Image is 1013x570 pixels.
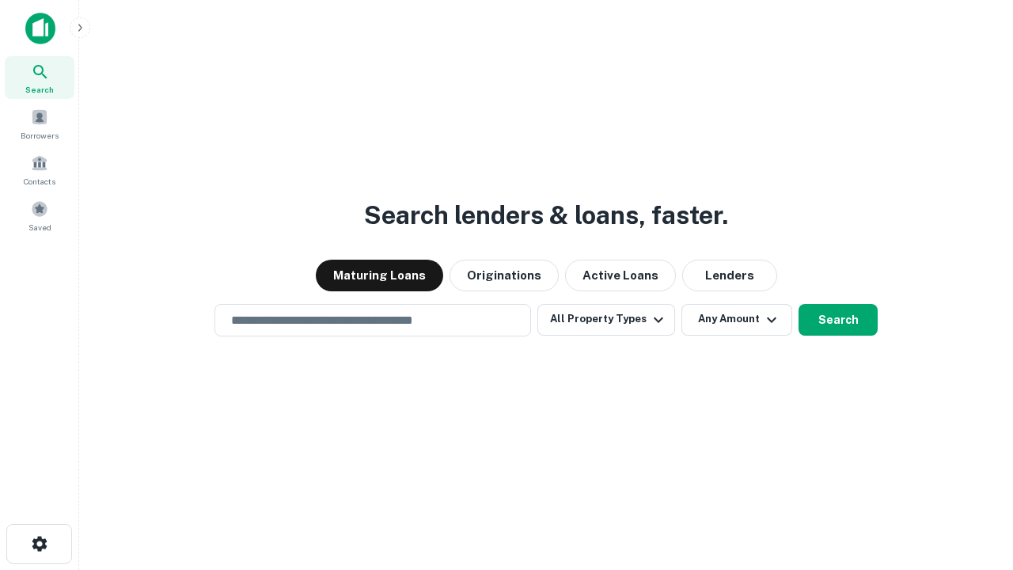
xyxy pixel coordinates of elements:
[682,260,777,291] button: Lenders
[5,102,74,145] a: Borrowers
[25,83,54,96] span: Search
[565,260,676,291] button: Active Loans
[450,260,559,291] button: Originations
[24,175,55,188] span: Contacts
[364,196,728,234] h3: Search lenders & loans, faster.
[799,304,878,336] button: Search
[5,194,74,237] a: Saved
[28,221,51,234] span: Saved
[681,304,792,336] button: Any Amount
[934,443,1013,519] iframe: Chat Widget
[21,129,59,142] span: Borrowers
[25,13,55,44] img: capitalize-icon.png
[5,56,74,99] a: Search
[5,148,74,191] a: Contacts
[316,260,443,291] button: Maturing Loans
[537,304,675,336] button: All Property Types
